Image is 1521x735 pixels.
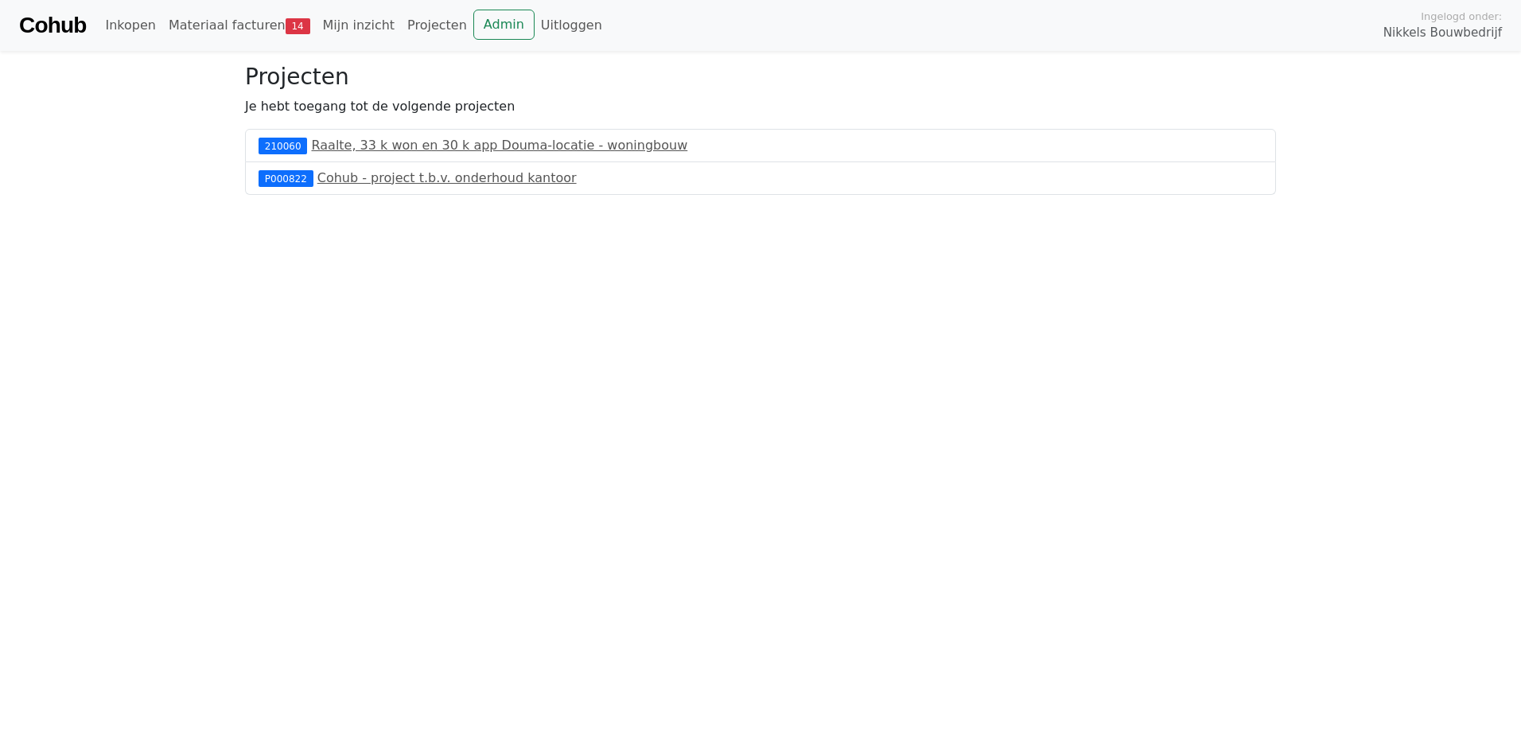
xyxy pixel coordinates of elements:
a: Cohub [19,6,86,45]
h3: Projecten [245,64,1276,91]
p: Je hebt toegang tot de volgende projecten [245,97,1276,116]
span: 14 [286,18,310,34]
div: P000822 [259,170,313,186]
a: Inkopen [99,10,161,41]
span: Nikkels Bouwbedrijf [1383,24,1502,42]
a: Raalte, 33 k won en 30 k app Douma-locatie - woningbouw [312,138,688,153]
a: Projecten [401,10,473,41]
a: Materiaal facturen14 [162,10,317,41]
span: Ingelogd onder: [1421,9,1502,24]
div: 210060 [259,138,307,154]
a: Mijn inzicht [317,10,402,41]
a: Uitloggen [535,10,609,41]
a: Cohub - project t.b.v. onderhoud kantoor [317,170,577,185]
a: Admin [473,10,535,40]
